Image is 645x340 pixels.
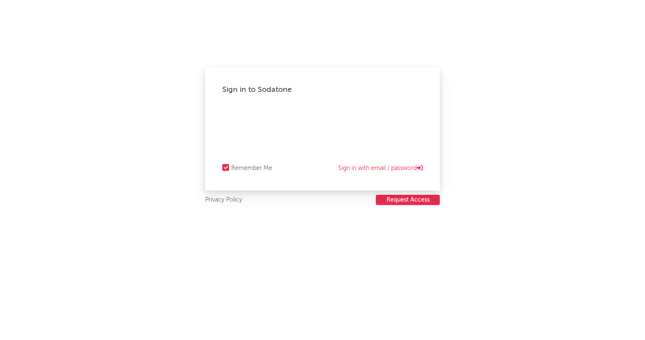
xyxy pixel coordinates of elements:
[338,163,423,173] a: Sign in with email / password
[222,85,423,95] div: Sign in to Sodatone
[231,163,272,173] div: Remember Me
[376,195,440,205] button: Request Access
[205,195,242,205] a: Privacy Policy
